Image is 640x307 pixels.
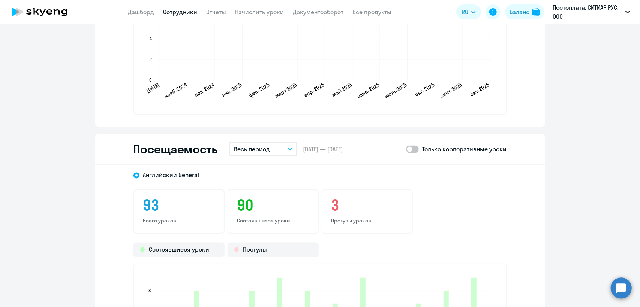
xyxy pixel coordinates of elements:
[469,82,490,98] text: окт. 2025
[353,8,392,16] a: Все продукты
[193,82,215,98] text: дек. 2024
[228,243,319,258] div: Прогулы
[237,217,309,224] p: Состоявшиеся уроки
[505,4,544,19] button: Балансbalance
[150,36,152,41] text: 4
[247,82,270,99] text: фев. 2025
[439,82,463,100] text: сент. 2025
[456,4,481,19] button: RU
[145,82,160,94] text: [DATE]
[356,82,381,100] text: июнь 2025
[143,196,215,214] h3: 93
[331,196,403,214] h3: 3
[128,8,154,16] a: Дашборд
[549,3,634,21] button: Постоплата, СИТИАР РУС, ООО
[383,82,408,100] text: июль 2025
[220,82,243,98] text: янв. 2025
[331,82,353,98] text: май 2025
[553,3,622,21] p: Постоплата, СИТИАР РУС, ООО
[143,171,199,179] span: Английский General
[229,142,297,156] button: Весь период
[532,8,540,16] img: balance
[207,8,226,16] a: Отчеты
[462,7,468,16] span: RU
[133,243,225,258] div: Состоявшиеся уроки
[234,145,270,153] p: Весь период
[303,82,325,99] text: апр. 2025
[414,82,435,98] text: авг. 2025
[149,77,152,83] text: 0
[303,145,343,153] span: [DATE] — [DATE]
[133,142,217,156] h2: Посещаемость
[163,82,188,100] text: нояб. 2024
[235,8,284,16] a: Начислить уроки
[510,7,529,16] div: Баланс
[293,8,344,16] a: Документооборот
[163,8,198,16] a: Сотрудники
[237,196,309,214] h3: 90
[423,145,507,153] p: Только корпоративные уроки
[273,82,298,100] text: март 2025
[148,288,151,293] text: 8
[150,57,152,62] text: 2
[331,217,403,224] p: Прогулы уроков
[143,217,215,224] p: Всего уроков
